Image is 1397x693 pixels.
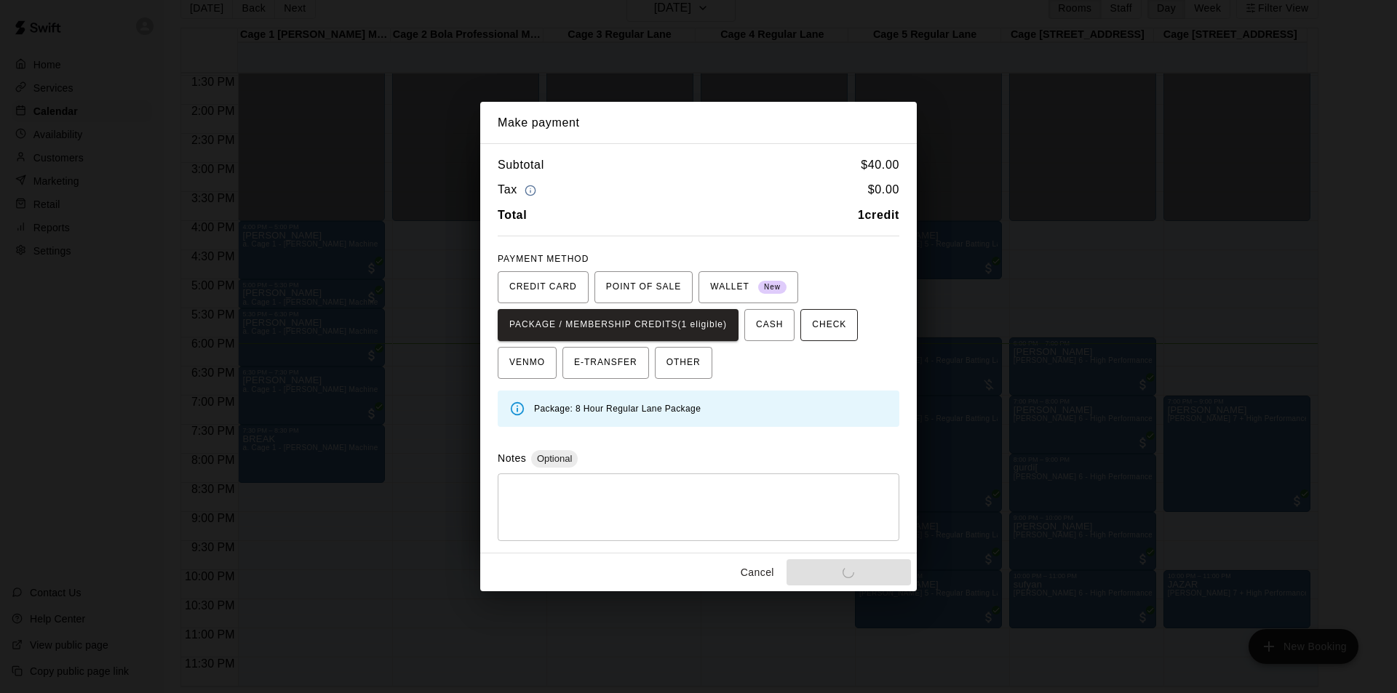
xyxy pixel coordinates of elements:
h6: $ 40.00 [861,156,899,175]
h2: Make payment [480,102,917,144]
b: Total [498,209,527,221]
button: OTHER [655,347,712,379]
span: POINT OF SALE [606,276,681,299]
button: POINT OF SALE [594,271,693,303]
span: Package: 8 Hour Regular Lane Package [534,404,701,414]
span: CASH [756,313,783,337]
span: WALLET [710,276,787,299]
span: New [758,278,787,297]
button: CASH [744,309,795,341]
span: OTHER [666,351,701,374]
button: WALLET New [698,271,798,303]
span: VENMO [509,351,545,374]
h6: $ 0.00 [868,180,899,200]
span: Optional [531,453,578,464]
span: CREDIT CARD [509,276,577,299]
button: PACKAGE / MEMBERSHIP CREDITS(1 eligible) [498,309,739,341]
button: E-TRANSFER [562,347,649,379]
span: E-TRANSFER [574,351,637,374]
button: Cancel [734,559,781,586]
h6: Subtotal [498,156,544,175]
button: CREDIT CARD [498,271,589,303]
b: 1 credit [858,209,899,221]
label: Notes [498,452,526,464]
h6: Tax [498,180,540,200]
span: PACKAGE / MEMBERSHIP CREDITS (1 eligible) [509,313,727,337]
span: CHECK [812,313,846,337]
span: PAYMENT METHOD [498,254,589,264]
button: VENMO [498,347,557,379]
button: CHECK [800,309,858,341]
